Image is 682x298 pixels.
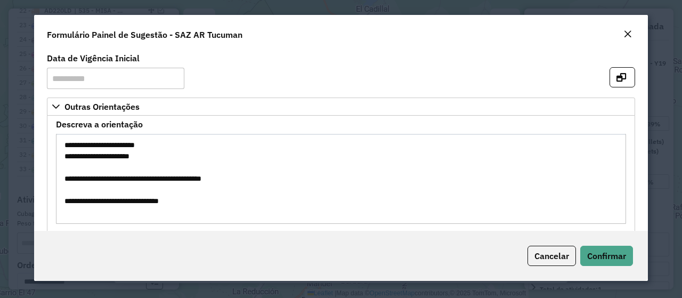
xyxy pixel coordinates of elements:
em: Fechar [623,30,632,38]
div: Outras Orientações [47,116,635,238]
button: Confirmar [580,246,633,266]
span: Confirmar [587,251,626,261]
label: Data de Vigência Inicial [47,52,140,65]
span: Cancelar [534,251,569,261]
a: Outras Orientações [47,98,635,116]
label: Descreva a orientação [56,118,143,131]
span: Outras Orientações [64,102,140,111]
hb-button: Abrir em nova aba [610,71,635,82]
h4: Formulário Painel de Sugestão - SAZ AR Tucuman [47,28,242,41]
button: Close [620,28,635,42]
button: Cancelar [527,246,576,266]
